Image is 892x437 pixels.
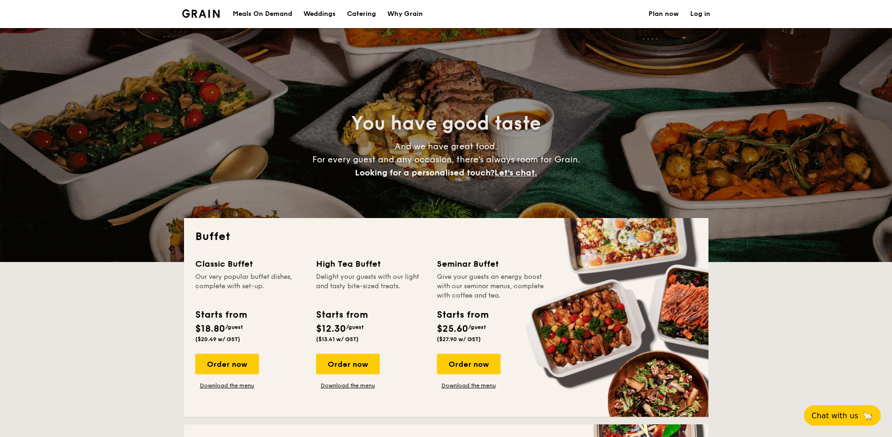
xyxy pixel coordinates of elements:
h2: Buffet [195,229,697,244]
a: Download the menu [195,382,259,389]
div: Our very popular buffet dishes, complete with set-up. [195,272,305,300]
div: Classic Buffet [195,257,305,270]
span: And we have great food. For every guest and any occasion, there’s always room for Grain. [312,141,580,178]
div: High Tea Buffet [316,257,426,270]
span: Let's chat. [494,168,537,178]
div: Starts from [195,308,246,322]
span: $12.30 [316,323,346,335]
button: Chat with us🦙 [804,405,881,426]
span: $18.80 [195,323,225,335]
span: $25.60 [437,323,468,335]
span: You have good taste [351,112,541,135]
div: Starts from [316,308,367,322]
a: Download the menu [437,382,501,389]
div: Order now [437,354,501,374]
img: Grain [182,9,220,18]
a: Logotype [182,9,220,18]
span: /guest [225,324,243,330]
span: ($13.41 w/ GST) [316,336,359,342]
span: 🦙 [862,410,873,421]
a: Download the menu [316,382,380,389]
div: Order now [316,354,380,374]
span: ($27.90 w/ GST) [437,336,481,342]
div: Starts from [437,308,488,322]
span: ($20.49 w/ GST) [195,336,240,342]
span: /guest [468,324,486,330]
div: Seminar Buffet [437,257,546,270]
div: Give your guests an energy boost with our seminar menus, complete with coffee and tea. [437,272,546,300]
span: /guest [346,324,364,330]
span: Chat with us [811,411,858,420]
span: Looking for a personalised touch? [355,168,494,178]
div: Delight your guests with our light and tasty bite-sized treats. [316,272,426,300]
div: Order now [195,354,259,374]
